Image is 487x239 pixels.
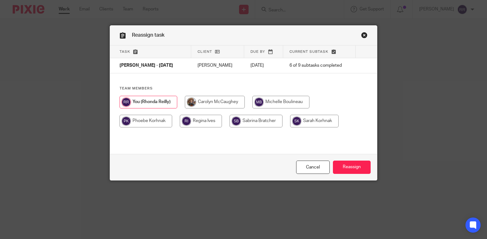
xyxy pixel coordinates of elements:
[132,33,165,38] span: Reassign task
[250,50,265,53] span: Due by
[198,50,212,53] span: Client
[250,62,277,69] p: [DATE]
[296,161,330,174] a: Close this dialog window
[198,62,238,69] p: [PERSON_NAME]
[120,50,130,53] span: Task
[333,161,371,174] input: Reassign
[120,86,368,91] h4: Team members
[283,58,356,73] td: 6 of 9 subtasks completed
[120,64,173,68] span: [PERSON_NAME] - [DATE]
[361,32,367,40] a: Close this dialog window
[289,50,328,53] span: Current subtask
